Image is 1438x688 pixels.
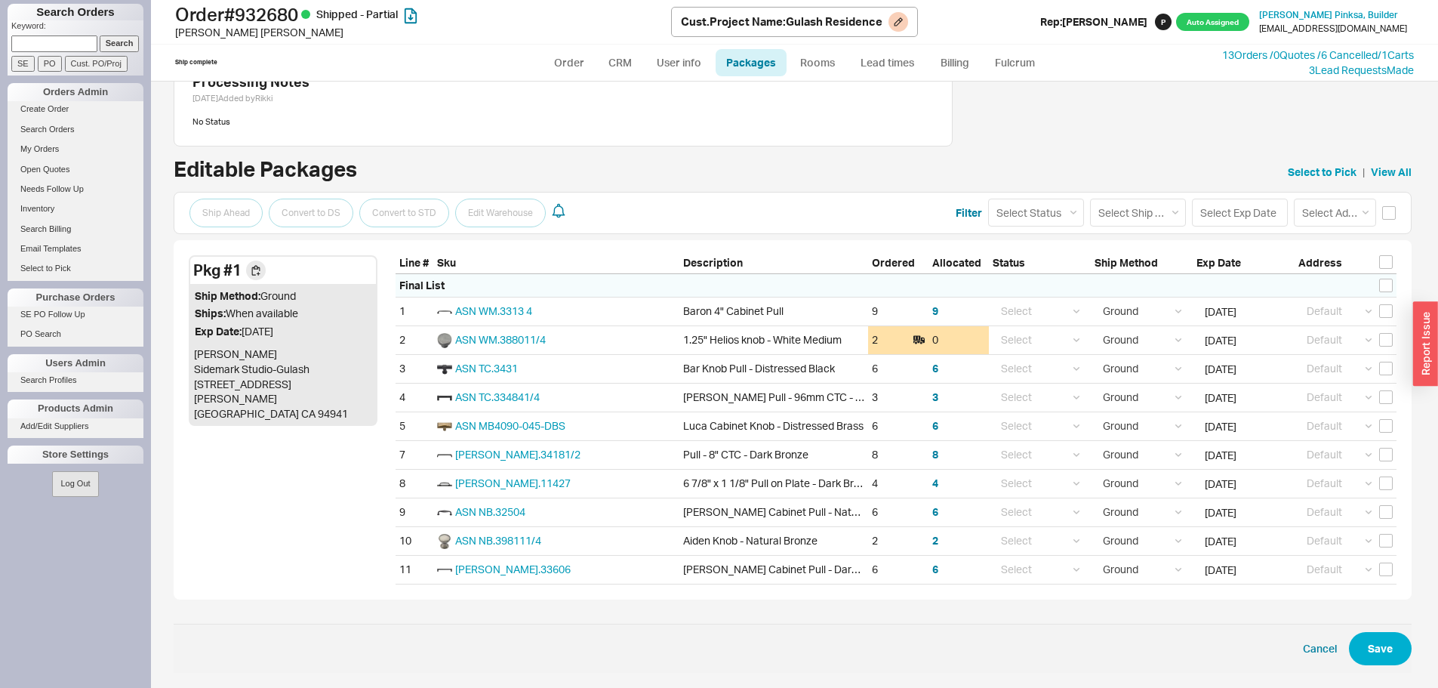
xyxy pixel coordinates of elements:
[11,20,143,35] p: Keyword:
[1040,14,1147,29] div: Rep: [PERSON_NAME]
[433,255,679,275] div: Sku
[1303,641,1337,656] button: Cancel
[679,255,868,275] div: Description
[928,49,981,76] a: Billing
[984,49,1046,76] a: Fulcrum
[396,298,433,325] div: 1
[1259,10,1398,20] a: [PERSON_NAME] Pinksa, Builder
[396,412,433,440] div: 5
[195,306,371,321] div: When available
[872,332,878,347] div: 2
[455,419,565,432] a: ASN MB4090-045-DBS
[455,362,518,375] span: ASN TC.3431
[8,354,143,372] div: Users Admin
[396,498,433,526] div: 9
[928,255,989,275] div: Allocated
[195,307,226,319] span: Ships:
[396,556,433,584] div: 11
[1363,165,1365,180] span: |
[455,304,532,317] a: ASN WM.3313 4
[8,241,143,257] a: Email Templates
[928,326,989,354] div: 0
[455,448,580,461] a: [PERSON_NAME].34181/2
[1259,9,1398,20] span: [PERSON_NAME] Pinksa , Builder
[1371,165,1412,180] a: View All
[437,505,452,520] img: show-image.ashx_izkgca
[8,122,143,137] a: Search Orders
[20,184,84,193] span: Needs Follow Up
[316,8,398,20] span: Shipped - Partial
[455,477,571,489] span: [PERSON_NAME].11427
[932,361,938,376] button: 6
[872,418,878,433] div: 6
[437,563,452,578] img: show-image.ashx_oonatn
[683,390,864,405] div: [PERSON_NAME] Pull - 96mm CTC - Distressed Black
[8,221,143,237] a: Search Billing
[872,447,878,462] div: 8
[683,361,835,376] div: Bar Knob Pull - Distressed Black
[872,533,878,548] div: 2
[195,325,242,338] span: Exp Date:
[455,534,541,547] a: ASN NB.398111/4
[175,25,671,40] div: [PERSON_NAME] [PERSON_NAME]
[849,49,925,76] a: Lead times
[437,534,452,549] img: show-image.ashx_sjjmpp
[455,199,546,227] button: Edit Warehouse
[396,326,433,354] div: 2
[282,204,340,222] span: Convert to DS
[868,255,928,275] div: Ordered
[8,83,143,101] div: Orders Admin
[455,505,525,518] a: ASN NB.32504
[8,400,143,418] div: Products Admin
[932,476,938,491] button: 4
[932,390,938,405] button: 3
[437,419,452,434] img: show-image.ashx_oznijy
[437,362,452,377] img: show-image.ashx_mcv3nc
[269,199,353,227] button: Convert to DS
[372,204,436,222] span: Convert to STD
[1192,199,1288,227] input: Select Exp Date
[192,93,934,103] div: [DATE] Added by Rikki
[11,56,35,72] input: SE
[989,255,1091,275] div: Status
[872,361,878,376] div: 6
[455,333,546,346] a: ASN WM.388011/4
[872,562,878,577] div: 6
[455,390,540,403] a: ASN TC.334841/4
[8,288,143,307] div: Purchase Orders
[65,56,128,72] input: Cust. PO/Proj
[396,527,433,555] div: 10
[683,562,864,577] div: [PERSON_NAME] Cabinet Pull - Dark Bronze
[175,58,217,66] div: Ship complete
[8,418,143,434] a: Add/Edit Suppliers
[932,533,938,548] button: 2
[956,205,982,221] button: Filter
[8,261,143,276] a: Select to Pick
[8,446,143,464] div: Store Settings
[396,384,433,412] div: 4
[396,255,433,275] div: Line #
[872,304,878,319] div: 9
[683,332,842,347] div: 1.25" Helios knob - White Medium
[175,4,671,25] h1: Order # 932680
[872,504,878,520] div: 6
[192,73,934,90] div: Processing Notes
[192,116,230,128] div: No Status
[645,49,713,76] a: User info
[455,563,571,575] span: [PERSON_NAME].33606
[716,49,787,76] a: Packages
[8,307,143,322] a: SE PO Follow Up
[195,324,371,339] div: [DATE]
[193,260,242,281] div: Pkg # 1
[1176,13,1249,31] span: Auto Assigned
[8,326,143,342] a: PO Search
[189,199,263,227] button: Ship Ahead
[195,288,371,304] div: Ground
[437,390,452,406] img: show-image.ashx_in4dk9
